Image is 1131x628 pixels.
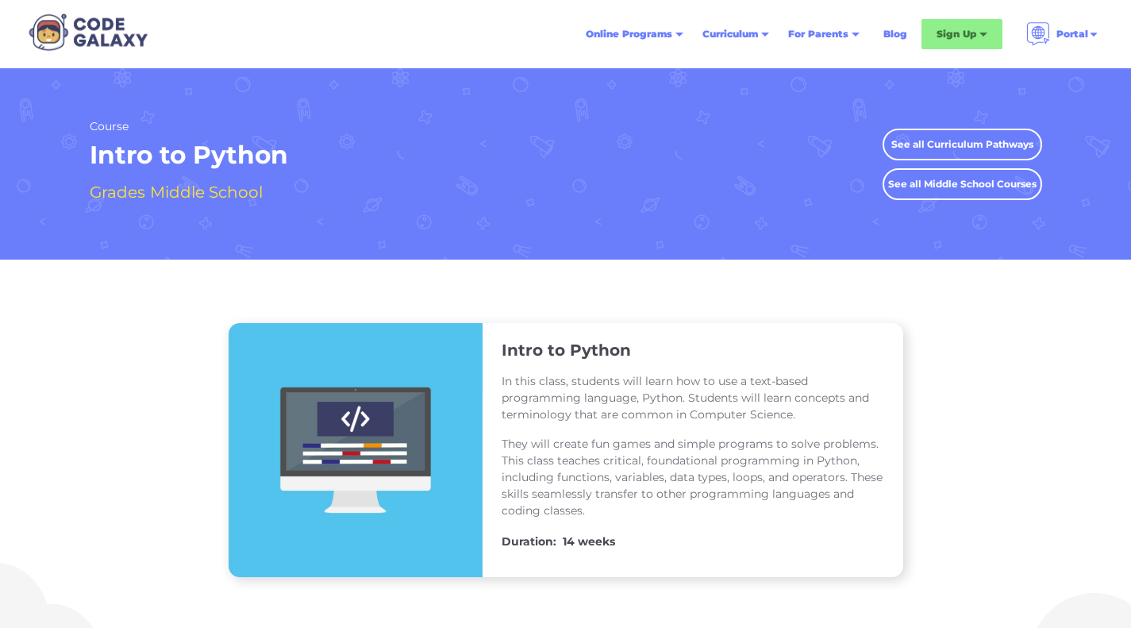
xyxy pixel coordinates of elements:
a: See all Curriculum Pathways [883,129,1042,160]
h2: Course [90,119,288,134]
div: Portal [1056,26,1088,42]
h4: Middle School [150,179,263,206]
h1: Intro to Python [90,139,288,171]
h4: Duration: [502,532,556,551]
div: For Parents [788,26,848,42]
a: Blog [874,20,917,48]
h4: 14 weeks [563,532,615,551]
p: They will create fun games and simple programs to solve problems. This class teaches critical, fo... [502,436,884,519]
div: Sign Up [937,26,976,42]
h3: Intro to Python [502,340,631,360]
h4: Grades [90,179,145,206]
a: See all Middle School Courses [883,168,1042,200]
div: Curriculum [702,26,758,42]
div: Online Programs [586,26,672,42]
p: In this class, students will learn how to use a text-based programming language, Python. Students... [502,373,884,423]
